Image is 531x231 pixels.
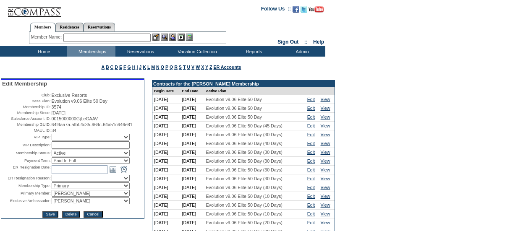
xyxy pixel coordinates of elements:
a: Edit [307,97,315,102]
td: Club: [2,93,51,98]
td: End Date [180,87,204,95]
td: VIP Type: [2,134,51,140]
img: Reservations [178,34,185,41]
td: Membership Since: [2,110,51,115]
a: View [321,97,330,102]
img: Subscribe to our YouTube Channel [309,6,324,13]
a: Z [209,65,212,70]
a: View [321,141,330,146]
td: [DATE] [180,174,204,183]
td: [DATE] [180,210,204,218]
td: [DATE] [152,130,180,139]
span: Evolution v9.06 Elite 50 Day (30 Days) [206,132,282,137]
td: [DATE] [152,166,180,174]
img: Follow us on Twitter [301,6,307,13]
td: Active Plan [204,87,305,95]
a: Edit [307,132,315,137]
a: D [115,65,118,70]
td: [DATE] [152,218,180,227]
td: Reservations [115,46,164,57]
td: Primary Member: [2,190,51,197]
td: [DATE] [152,95,180,104]
a: L [147,65,150,70]
td: [DATE] [152,192,180,201]
span: 0015000000GjLeGAAV [52,116,98,121]
a: View [321,106,330,111]
a: K [143,65,146,70]
td: [DATE] [152,148,180,157]
td: [DATE] [180,192,204,201]
a: W [196,65,200,70]
td: Base Plan: [2,99,51,104]
img: b_edit.gif [152,34,160,41]
input: Save [42,211,58,218]
a: X [201,65,204,70]
a: View [321,132,330,137]
a: Reservations [84,23,115,31]
a: M [151,65,155,70]
span: Evolution v9.06 Elite 50 Day (30 Days) [206,158,282,164]
td: Membership GUID: [2,122,51,127]
td: Admin [277,46,325,57]
a: Residences [55,23,84,31]
span: Evolution v9.06 Elite 50 Day [206,106,262,111]
a: Edit [307,167,315,172]
td: ER Resignation Reason: [2,175,51,182]
a: R [174,65,178,70]
td: [DATE] [152,210,180,218]
a: C [110,65,114,70]
span: 3574 [52,104,62,109]
td: Salesforce Account ID: [2,116,51,121]
span: Evolution v9.06 Elite 50 Day (40 Days) [206,141,282,146]
td: [DATE] [152,201,180,210]
a: View [321,194,330,199]
td: VIP Description: [2,141,51,149]
a: Q [170,65,173,70]
a: Edit [307,123,315,128]
span: 34 [52,128,57,133]
td: Begin Date [152,87,180,95]
a: P [165,65,168,70]
a: Edit [307,211,315,216]
span: Evolution v9.06 Elite 50 Day [206,114,262,119]
a: Edit [307,158,315,164]
input: Cancel [84,211,102,218]
td: Vacation Collection [164,46,229,57]
span: :: [304,39,308,45]
td: Membership Status: [2,150,51,156]
td: [DATE] [152,113,180,122]
a: View [321,158,330,164]
a: A [102,65,105,70]
a: View [321,176,330,181]
a: Open the calendar popup. [108,165,118,174]
img: b_calculator.gif [186,34,193,41]
a: Subscribe to our YouTube Channel [309,8,324,13]
span: Evolution v9.06 Elite 50 Day (10 Days) [206,194,282,199]
td: [DATE] [152,157,180,166]
a: V [191,65,194,70]
a: View [321,150,330,155]
a: Edit [307,185,315,190]
img: Become our fan on Facebook [293,6,299,13]
td: [DATE] [152,183,180,192]
a: Edit [307,114,315,119]
a: View [321,167,330,172]
span: Evolution v9.06 Elite 50 Day (45 Days) [206,123,282,128]
span: [DATE] [52,110,66,115]
a: View [321,123,330,128]
input: Delete [62,211,80,218]
span: Evolution v9.06 Elite 50 Day (30 Days) [206,167,282,172]
span: Exclusive Resorts [52,93,87,98]
td: Reports [229,46,277,57]
td: [DATE] [180,130,204,139]
a: Help [313,39,324,45]
a: Edit [307,176,315,181]
a: T [183,65,186,70]
td: MAUL ID: [2,128,51,133]
a: G [127,65,131,70]
td: Membership ID: [2,104,51,109]
a: View [321,185,330,190]
span: Evolution v9.06 Elite 50 Day (30 Days) [206,176,282,181]
td: [DATE] [180,148,204,157]
a: N [156,65,160,70]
